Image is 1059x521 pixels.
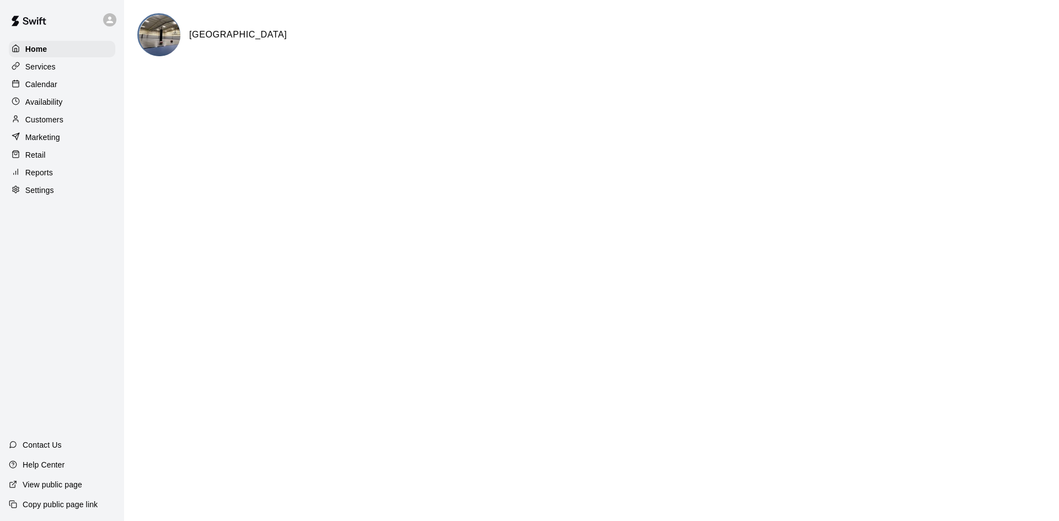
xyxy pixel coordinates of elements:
a: Reports [9,164,115,181]
p: Contact Us [23,439,62,450]
a: Customers [9,111,115,128]
p: Copy public page link [23,499,98,510]
p: Customers [25,114,63,125]
a: Marketing [9,129,115,146]
p: Home [25,44,47,55]
p: Reports [25,167,53,178]
a: Availability [9,94,115,110]
p: Marketing [25,132,60,143]
a: Retail [9,147,115,163]
p: Calendar [25,79,57,90]
h6: [GEOGRAPHIC_DATA] [189,28,287,42]
p: Settings [25,185,54,196]
img: Ironline Sports Complex logo [139,15,180,56]
p: Retail [25,149,46,160]
a: Calendar [9,76,115,93]
p: View public page [23,479,82,490]
p: Help Center [23,459,65,470]
p: Availability [25,96,63,108]
a: Home [9,41,115,57]
a: Settings [9,182,115,198]
a: Services [9,58,115,75]
p: Services [25,61,56,72]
